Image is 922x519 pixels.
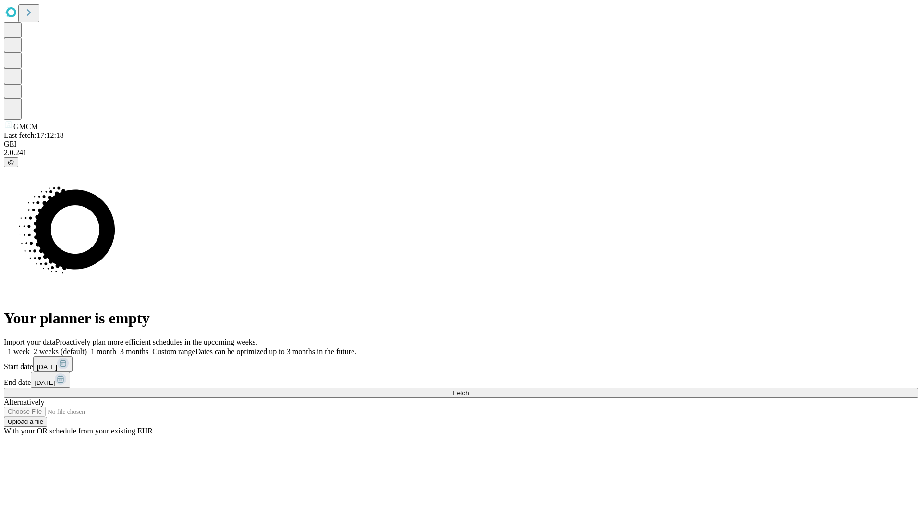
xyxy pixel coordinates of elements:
[4,131,64,139] span: Last fetch: 17:12:18
[34,347,87,356] span: 2 weeks (default)
[33,356,73,372] button: [DATE]
[4,427,153,435] span: With your OR schedule from your existing EHR
[91,347,116,356] span: 1 month
[4,140,918,148] div: GEI
[4,356,918,372] div: Start date
[31,372,70,388] button: [DATE]
[4,372,918,388] div: End date
[453,389,469,396] span: Fetch
[152,347,195,356] span: Custom range
[56,338,257,346] span: Proactively plan more efficient schedules in the upcoming weeks.
[8,159,14,166] span: @
[4,338,56,346] span: Import your data
[8,347,30,356] span: 1 week
[4,398,44,406] span: Alternatively
[4,417,47,427] button: Upload a file
[4,148,918,157] div: 2.0.241
[4,309,918,327] h1: Your planner is empty
[35,379,55,386] span: [DATE]
[13,123,38,131] span: GMCM
[120,347,148,356] span: 3 months
[4,157,18,167] button: @
[195,347,356,356] span: Dates can be optimized up to 3 months in the future.
[37,363,57,371] span: [DATE]
[4,388,918,398] button: Fetch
